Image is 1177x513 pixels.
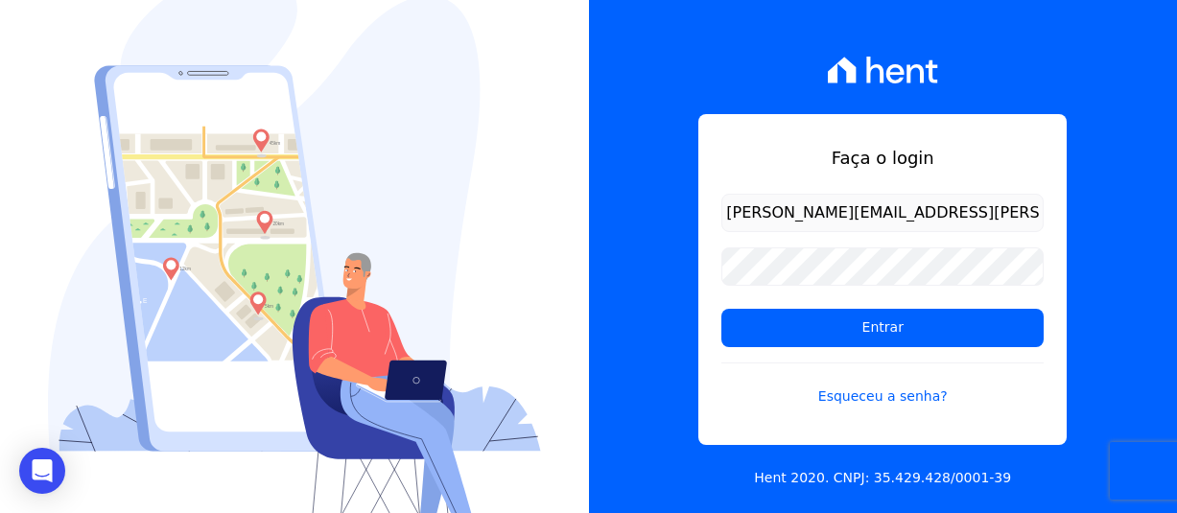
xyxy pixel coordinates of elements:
[721,145,1044,171] h1: Faça o login
[754,468,1011,488] p: Hent 2020. CNPJ: 35.429.428/0001-39
[721,362,1044,407] a: Esqueceu a senha?
[721,309,1044,347] input: Entrar
[19,448,65,494] div: Open Intercom Messenger
[721,194,1044,232] input: Email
